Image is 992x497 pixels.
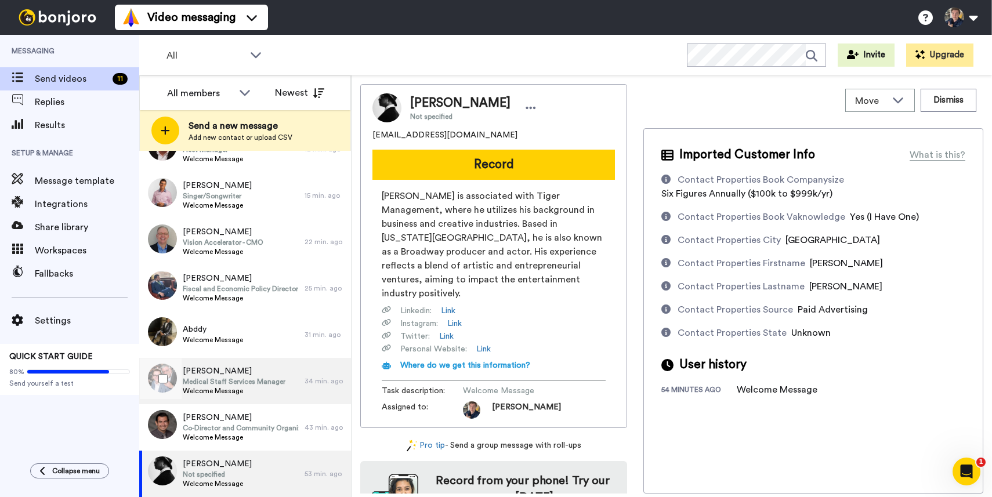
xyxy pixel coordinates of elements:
[148,178,177,207] img: 3bc345bc-526c-4057-82c0-b31030228ba7.jpg
[855,94,886,108] span: Move
[9,353,93,361] span: QUICK START GUIDE
[463,401,480,419] img: bdf2703e-cc8a-4b8e-9b51-11a20ee8010a-1755033952.jpg
[372,129,517,141] span: [EMAIL_ADDRESS][DOMAIN_NAME]
[410,95,511,112] span: [PERSON_NAME]
[678,210,845,224] div: Contact Properties Book Vaknowledge
[791,328,831,338] span: Unknown
[122,8,140,27] img: vm-color.svg
[678,173,844,187] div: Contact Properties Book Companysize
[30,463,109,478] button: Collapse menu
[382,189,606,300] span: [PERSON_NAME] is associated with Tiger Management, where he utilizes his background in business a...
[661,385,737,397] div: 54 minutes ago
[183,470,252,479] span: Not specified
[372,150,615,180] button: Record
[9,379,130,388] span: Send yourself a test
[679,146,815,164] span: Imported Customer Info
[407,440,445,452] a: Pro tip
[798,305,868,314] span: Paid Advertising
[148,456,177,485] img: 8afc7b86-85f4-4b07-bc11-cc108afd43a5.jpg
[678,326,787,340] div: Contact Properties State
[183,191,252,201] span: Singer/Songwriter
[148,317,177,346] img: 7e8a44a9-012a-468a-a704-9dc75400b416.jpg
[400,318,438,329] span: Instagram :
[678,256,805,270] div: Contact Properties Firstname
[9,367,24,376] span: 80%
[305,423,345,432] div: 43 min. ago
[183,479,252,488] span: Welcome Message
[382,401,463,419] span: Assigned to:
[183,324,243,335] span: Abddy
[183,273,298,284] span: [PERSON_NAME]
[809,282,882,291] span: [PERSON_NAME]
[113,73,128,85] div: 11
[183,412,299,423] span: [PERSON_NAME]
[447,318,462,329] a: Link
[166,49,244,63] span: All
[305,237,345,246] div: 22 min. ago
[439,331,454,342] a: Link
[183,247,263,256] span: Welcome Message
[400,331,430,342] span: Twitter :
[785,235,880,245] span: [GEOGRAPHIC_DATA]
[266,81,333,104] button: Newest
[52,466,100,476] span: Collapse menu
[35,197,139,211] span: Integrations
[492,401,561,419] span: [PERSON_NAME]
[35,267,139,281] span: Fallbacks
[183,433,299,442] span: Welcome Message
[148,271,177,300] img: 38bc7ddf-afc1-44a1-b03b-c829f52d5bb4.jpg
[678,303,793,317] div: Contact Properties Source
[183,154,252,164] span: Welcome Message
[147,9,236,26] span: Video messaging
[953,458,980,485] iframe: Intercom live chat
[189,133,292,142] span: Add new contact or upload CSV
[463,385,573,397] span: Welcome Message
[305,284,345,293] div: 25 min. ago
[661,189,832,198] span: Six Figures Annually ($100k to $999k/yr)
[976,458,986,467] span: 1
[35,72,108,86] span: Send videos
[441,305,455,317] a: Link
[183,458,252,470] span: [PERSON_NAME]
[183,226,263,238] span: [PERSON_NAME]
[183,365,285,377] span: [PERSON_NAME]
[35,118,139,132] span: Results
[35,314,139,328] span: Settings
[183,293,298,303] span: Welcome Message
[183,238,263,247] span: Vision Accelerator - CMO
[183,335,243,344] span: Welcome Message
[810,259,883,268] span: [PERSON_NAME]
[910,148,965,162] div: What is this?
[476,343,491,355] a: Link
[183,284,298,293] span: Fiscal and Economic Policy Director
[183,377,285,386] span: Medical Staff Services Manager
[400,305,432,317] span: Linkedin :
[35,174,139,188] span: Message template
[167,86,233,100] div: All members
[906,43,973,67] button: Upgrade
[189,119,292,133] span: Send a new message
[372,93,401,122] img: Image of Alex Robertson
[35,95,139,109] span: Replies
[400,343,467,355] span: Personal Website :
[737,383,817,397] div: Welcome Message
[838,43,895,67] button: Invite
[678,233,781,247] div: Contact Properties City
[183,386,285,396] span: Welcome Message
[410,112,511,121] span: Not specified
[678,280,805,293] div: Contact Properties Lastname
[183,423,299,433] span: Co-Director and Community Organizer
[305,469,345,478] div: 53 min. ago
[35,244,139,257] span: Workspaces
[679,356,747,373] span: User history
[148,410,177,439] img: 09ffe006-4167-4677-8dc5-f78c12e27276.jpg
[400,361,530,369] span: Where do we get this information?
[305,330,345,339] div: 31 min. ago
[183,180,252,191] span: [PERSON_NAME]
[850,212,919,222] span: Yes (I Have One)
[183,201,252,210] span: Welcome Message
[360,440,627,452] div: - Send a group message with roll-ups
[14,9,101,26] img: bj-logo-header-white.svg
[382,385,463,397] span: Task description :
